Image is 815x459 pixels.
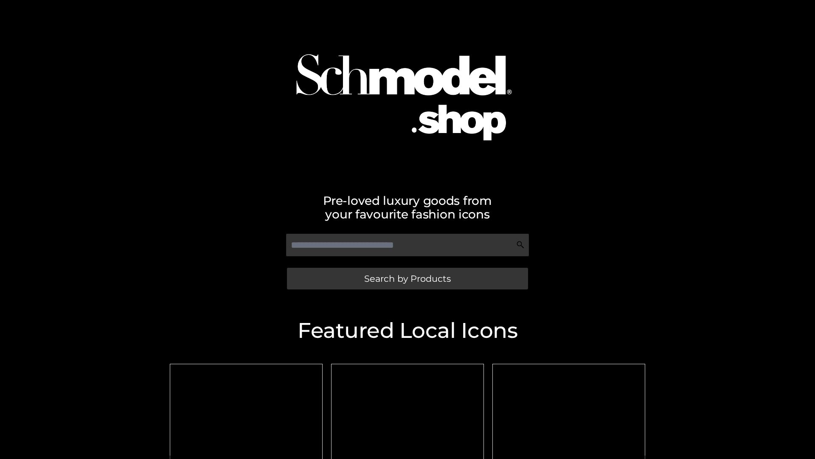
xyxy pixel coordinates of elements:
img: Search Icon [516,241,525,249]
a: Search by Products [287,268,528,289]
h2: Pre-loved luxury goods from your favourite fashion icons [166,194,649,221]
h2: Featured Local Icons​ [166,320,649,341]
span: Search by Products [364,274,451,283]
